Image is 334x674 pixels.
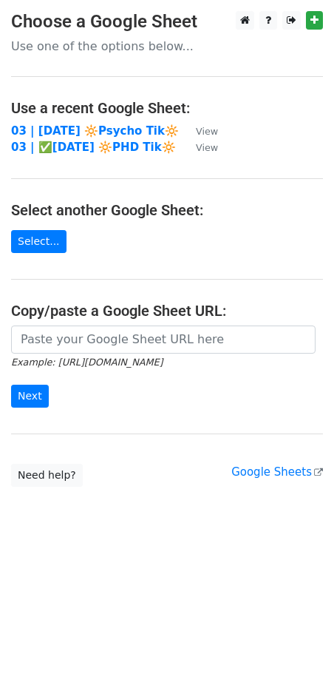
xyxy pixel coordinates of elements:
a: Select... [11,230,67,253]
input: Paste your Google Sheet URL here [11,326,316,354]
small: View [196,142,218,153]
h3: Choose a Google Sheet [11,11,323,33]
small: View [196,126,218,137]
h4: Use a recent Google Sheet: [11,99,323,117]
p: Use one of the options below... [11,38,323,54]
a: 03 | [DATE] 🔆Psycho Tik🔆 [11,124,179,138]
a: Need help? [11,464,83,487]
small: Example: [URL][DOMAIN_NAME] [11,357,163,368]
h4: Copy/paste a Google Sheet URL: [11,302,323,320]
a: 03 | ✅[DATE] 🔆PHD Tik🔆 [11,141,176,154]
input: Next [11,385,49,408]
a: View [181,141,218,154]
h4: Select another Google Sheet: [11,201,323,219]
a: View [181,124,218,138]
a: Google Sheets [231,465,323,479]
